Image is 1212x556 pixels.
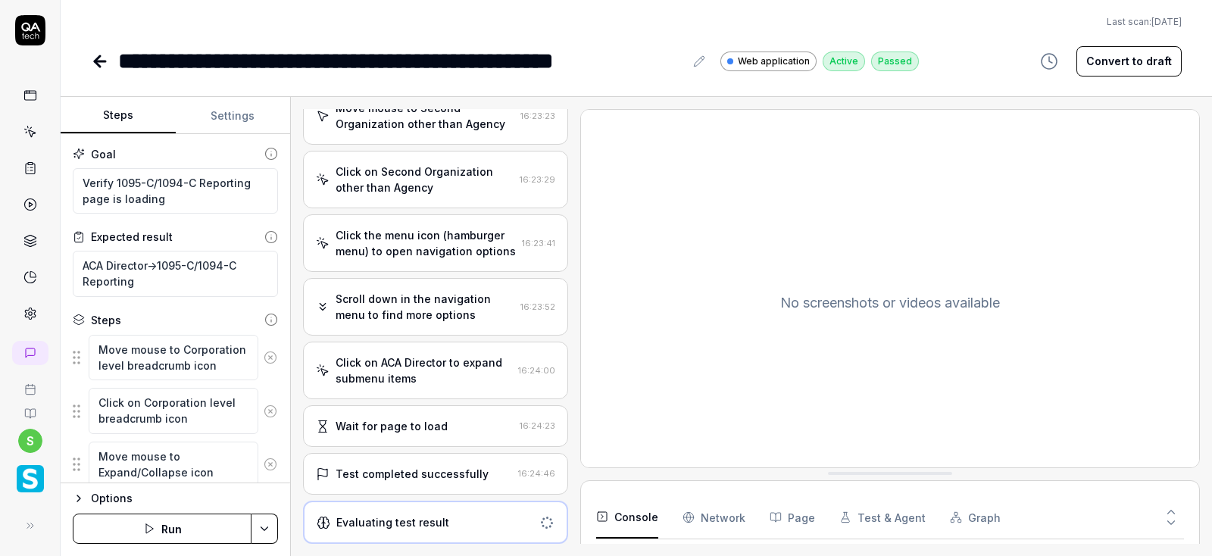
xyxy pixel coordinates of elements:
[823,52,865,71] div: Active
[522,238,555,248] time: 16:23:41
[258,342,283,373] button: Remove step
[950,496,1001,539] button: Graph
[596,496,658,539] button: Console
[73,514,251,544] button: Run
[1107,15,1182,29] span: Last scan:
[6,395,54,420] a: Documentation
[520,174,555,185] time: 16:23:29
[720,51,817,71] a: Web application
[73,387,278,435] div: Suggestions
[91,312,121,328] div: Steps
[336,291,514,323] div: Scroll down in the navigation menu to find more options
[839,496,926,539] button: Test & Agent
[258,449,283,479] button: Remove step
[73,441,278,489] div: Suggestions
[520,301,555,312] time: 16:23:52
[91,229,173,245] div: Expected result
[91,146,116,162] div: Goal
[6,453,54,495] button: Smartlinx Logo
[18,429,42,453] button: s
[1107,15,1182,29] button: Last scan:[DATE]
[518,365,555,376] time: 16:24:00
[258,396,283,426] button: Remove step
[73,334,278,382] div: Suggestions
[1151,16,1182,27] time: [DATE]
[871,52,919,71] div: Passed
[6,371,54,395] a: Book a call with us
[520,111,555,121] time: 16:23:23
[683,496,745,539] button: Network
[91,489,278,508] div: Options
[336,466,489,482] div: Test completed successfully
[336,164,514,195] div: Click on Second Organization other than Agency
[581,110,1199,496] div: No screenshots or videos available
[770,496,815,539] button: Page
[336,418,448,434] div: Wait for page to load
[336,514,449,530] div: Evaluating test result
[1031,46,1067,77] button: View version history
[61,98,176,134] button: Steps
[520,420,555,431] time: 16:24:23
[1076,46,1182,77] button: Convert to draft
[738,55,810,68] span: Web application
[17,465,44,492] img: Smartlinx Logo
[73,489,278,508] button: Options
[336,227,516,259] div: Click the menu icon (hamburger menu) to open navigation options
[176,98,291,134] button: Settings
[336,355,512,386] div: Click on ACA Director to expand submenu items
[336,100,514,132] div: Move mouse to Second Organization other than Agency
[518,468,555,479] time: 16:24:46
[12,341,48,365] a: New conversation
